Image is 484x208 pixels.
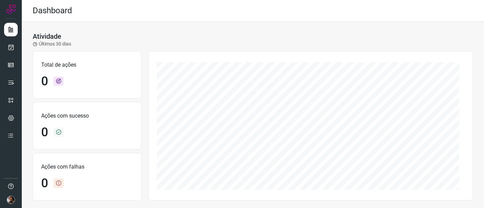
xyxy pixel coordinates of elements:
[41,176,48,191] h1: 0
[41,61,133,69] p: Total de ações
[41,163,133,171] p: Ações com falhas
[33,6,72,16] h2: Dashboard
[41,74,48,89] h1: 0
[33,40,71,48] p: Últimos 30 dias
[33,32,61,40] h3: Atividade
[41,112,133,120] p: Ações com sucesso
[7,196,15,204] img: 8907badfae4475782ffab90001086fbc.jpg
[41,125,48,140] h1: 0
[6,4,16,14] img: Logo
